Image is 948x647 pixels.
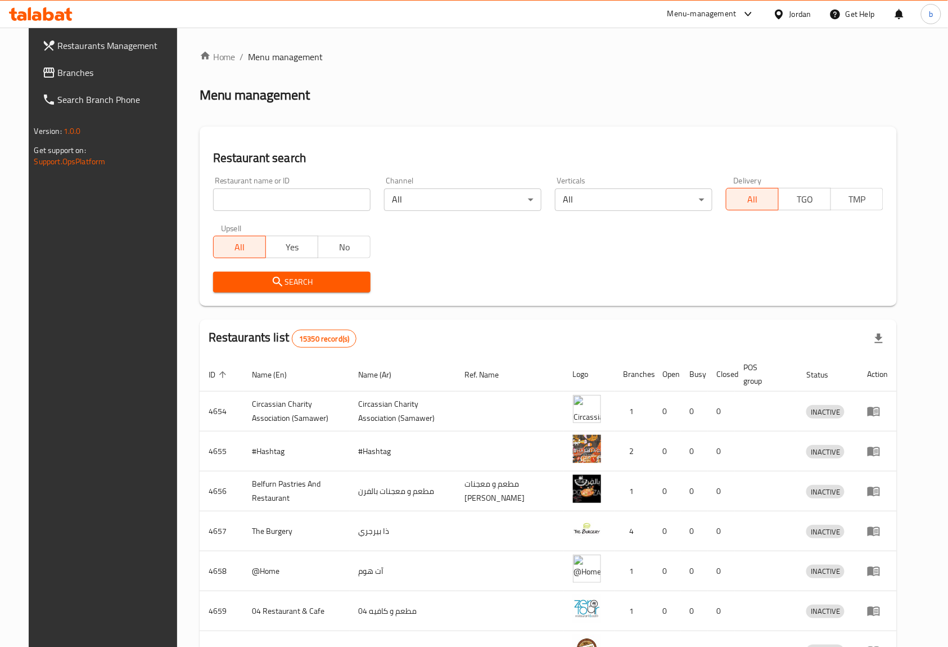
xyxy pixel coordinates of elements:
[34,154,106,169] a: Support.OpsPlatform
[573,595,601,623] img: 04 Restaurant & Cafe
[667,7,737,21] div: Menu-management
[654,471,681,511] td: 0
[654,432,681,471] td: 0
[58,66,178,79] span: Branches
[654,551,681,591] td: 0
[455,471,563,511] td: مطعم و معجنات [PERSON_NAME]
[734,177,762,185] label: Delivery
[615,591,654,631] td: 1
[681,591,708,631] td: 0
[867,524,888,538] div: Menu
[213,188,371,211] input: Search for restaurant name or ID..
[323,239,366,255] span: No
[292,334,356,344] span: 15350 record(s)
[573,555,601,583] img: @Home
[58,93,178,106] span: Search Branch Phone
[243,591,350,631] td: 04 Restaurant & Cafe
[464,368,513,381] span: Ref. Name
[265,236,318,258] button: Yes
[681,511,708,551] td: 0
[33,59,187,86] a: Branches
[708,392,735,432] td: 0
[744,361,784,388] span: POS group
[213,272,371,293] button: Search
[806,446,845,459] span: INACTIVE
[806,405,845,419] div: INACTIVE
[200,86,310,104] h2: Menu management
[615,432,654,471] td: 2
[867,564,888,578] div: Menu
[350,392,456,432] td: ​Circassian ​Charity ​Association​ (Samawer)
[654,357,681,392] th: Open
[789,8,811,20] div: Jordan
[783,191,827,208] span: TGO
[243,432,350,471] td: #Hashtag
[573,515,601,543] img: The Burgery
[708,357,735,392] th: Closed
[243,511,350,551] td: The Burgery
[726,188,779,210] button: All
[200,471,243,511] td: 4656
[867,405,888,418] div: Menu
[806,565,845,578] span: INACTIVE
[243,392,350,432] td: ​Circassian ​Charity ​Association​ (Samawer)
[615,357,654,392] th: Branches
[213,150,884,167] h2: Restaurant search
[654,392,681,432] td: 0
[615,551,654,591] td: 1
[806,605,845,618] span: INACTIVE
[240,50,244,64] li: /
[200,392,243,432] td: 4654
[708,432,735,471] td: 0
[359,368,407,381] span: Name (Ar)
[806,368,843,381] span: Status
[806,406,845,419] span: INACTIVE
[200,591,243,631] td: 4659
[350,551,456,591] td: آت هوم
[34,124,62,138] span: Version:
[209,329,357,348] h2: Restaurants list
[384,188,541,211] div: All
[564,357,615,392] th: Logo
[615,471,654,511] td: 1
[731,191,774,208] span: All
[836,191,879,208] span: TMP
[252,368,302,381] span: Name (En)
[209,368,230,381] span: ID
[213,236,266,258] button: All
[708,591,735,631] td: 0
[33,86,187,113] a: Search Branch Phone
[708,511,735,551] td: 0
[200,50,897,64] nav: breadcrumb
[318,236,371,258] button: No
[350,511,456,551] td: ذا بيرجري
[806,486,845,498] span: INACTIVE
[573,475,601,503] img: Belfurn Pastries And Restaurant
[243,551,350,591] td: @Home
[681,432,708,471] td: 0
[867,604,888,618] div: Menu
[615,392,654,432] td: 1
[34,143,86,158] span: Get support on:
[830,188,883,210] button: TMP
[858,357,897,392] th: Action
[221,224,242,232] label: Upsell
[350,471,456,511] td: مطعم و معجنات بالفرن
[681,551,708,591] td: 0
[654,511,681,551] td: 0
[681,357,708,392] th: Busy
[200,511,243,551] td: 4657
[573,395,601,423] img: ​Circassian ​Charity ​Association​ (Samawer)
[33,32,187,59] a: Restaurants Management
[867,444,888,458] div: Menu
[350,432,456,471] td: #Hashtag
[270,239,314,255] span: Yes
[806,525,845,538] span: INACTIVE
[243,471,350,511] td: Belfurn Pastries And Restaurant
[200,432,243,471] td: 4655
[249,50,323,64] span: Menu management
